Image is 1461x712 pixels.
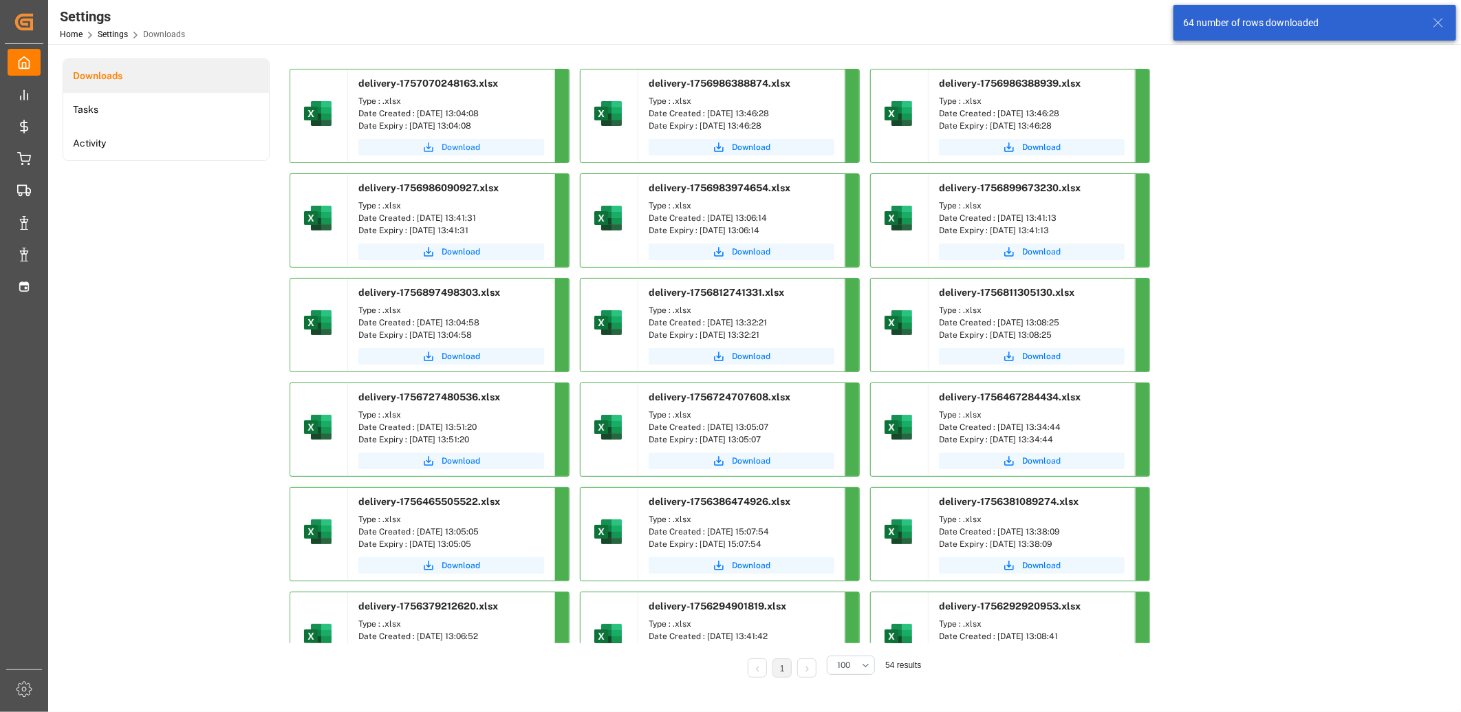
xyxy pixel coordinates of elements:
button: Download [358,557,544,574]
img: microsoft-excel-2019--v1.png [592,202,625,235]
div: Type : .xlsx [939,199,1125,212]
a: Download [649,348,834,365]
span: Download [442,559,480,572]
div: Date Expiry : [DATE] 13:46:28 [649,120,834,132]
button: Download [939,453,1125,469]
img: microsoft-excel-2019--v1.png [301,620,334,653]
button: open menu [827,656,875,675]
span: delivery-1756897498303.xlsx [358,287,500,298]
img: microsoft-excel-2019--v1.png [882,411,915,444]
a: Download [358,139,544,155]
img: microsoft-excel-2019--v1.png [592,515,625,548]
div: Type : .xlsx [358,513,544,526]
div: Date Expiry : [DATE] 13:08:25 [939,329,1125,341]
div: Type : .xlsx [358,95,544,107]
img: microsoft-excel-2019--v1.png [301,202,334,235]
span: Download [732,141,770,153]
div: Date Expiry : [DATE] 13:51:20 [358,433,544,446]
span: Download [732,350,770,363]
div: Date Created : [DATE] 13:46:28 [649,107,834,120]
img: microsoft-excel-2019--v1.png [592,306,625,339]
span: Download [732,455,770,467]
div: Date Created : [DATE] 13:32:21 [649,316,834,329]
div: Date Created : [DATE] 13:04:08 [358,107,544,120]
span: Download [1022,455,1061,467]
div: Date Created : [DATE] 13:46:28 [939,107,1125,120]
div: Date Expiry : [DATE] 13:38:09 [939,538,1125,550]
div: Date Created : [DATE] 13:05:07 [649,421,834,433]
a: Downloads [63,59,269,93]
button: Download [939,244,1125,260]
li: Previous Page [748,658,767,678]
span: Download [1022,350,1061,363]
div: Date Created : [DATE] 13:06:52 [358,630,544,643]
span: delivery-1756724707608.xlsx [649,391,790,402]
div: Type : .xlsx [358,199,544,212]
span: Download [1022,246,1061,258]
div: Date Created : [DATE] 13:04:58 [358,316,544,329]
button: Download [649,244,834,260]
button: Download [358,348,544,365]
div: Settings [60,6,185,27]
div: 64 number of rows downloaded [1183,16,1420,30]
a: Settings [98,30,128,39]
span: delivery-1756899673230.xlsx [939,182,1081,193]
span: Download [442,246,480,258]
a: Tasks [63,93,269,127]
a: Download [649,453,834,469]
a: Home [60,30,83,39]
button: Download [358,453,544,469]
span: Download [1022,141,1061,153]
div: Date Expiry : [DATE] 15:07:54 [649,538,834,550]
a: Activity [63,127,269,160]
div: Type : .xlsx [939,409,1125,421]
div: Type : .xlsx [358,409,544,421]
div: Date Expiry : [DATE] 13:32:21 [649,329,834,341]
span: Download [442,455,480,467]
a: Download [939,139,1125,155]
span: delivery-1756386474926.xlsx [649,496,790,507]
img: microsoft-excel-2019--v1.png [301,306,334,339]
span: delivery-1756467284434.xlsx [939,391,1081,402]
div: Date Created : [DATE] 13:41:31 [358,212,544,224]
span: delivery-1757070248163.xlsx [358,78,498,89]
div: Date Created : [DATE] 13:41:42 [649,630,834,643]
div: Date Created : [DATE] 13:08:41 [939,630,1125,643]
li: Next Page [797,658,816,678]
span: delivery-1756983974654.xlsx [649,182,790,193]
div: Date Expiry : [DATE] 13:41:42 [649,643,834,655]
div: Date Expiry : [DATE] 13:41:13 [939,224,1125,237]
li: 1 [772,658,792,678]
div: Type : .xlsx [358,618,544,630]
div: Date Expiry : [DATE] 13:41:31 [358,224,544,237]
div: Date Created : [DATE] 13:34:44 [939,421,1125,433]
img: microsoft-excel-2019--v1.png [882,306,915,339]
img: microsoft-excel-2019--v1.png [301,97,334,130]
button: Download [649,139,834,155]
span: delivery-1756811305130.xlsx [939,287,1074,298]
button: Download [939,557,1125,574]
a: 1 [780,664,785,673]
button: Download [649,557,834,574]
img: microsoft-excel-2019--v1.png [882,515,915,548]
span: delivery-1756727480536.xlsx [358,391,500,402]
img: microsoft-excel-2019--v1.png [592,411,625,444]
span: Download [1022,559,1061,572]
img: microsoft-excel-2019--v1.png [301,515,334,548]
button: Download [939,348,1125,365]
div: Type : .xlsx [649,618,834,630]
div: Type : .xlsx [939,95,1125,107]
span: delivery-1756986388939.xlsx [939,78,1081,89]
div: Date Expiry : [DATE] 13:05:07 [649,433,834,446]
div: Date Created : [DATE] 13:41:13 [939,212,1125,224]
img: microsoft-excel-2019--v1.png [882,620,915,653]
